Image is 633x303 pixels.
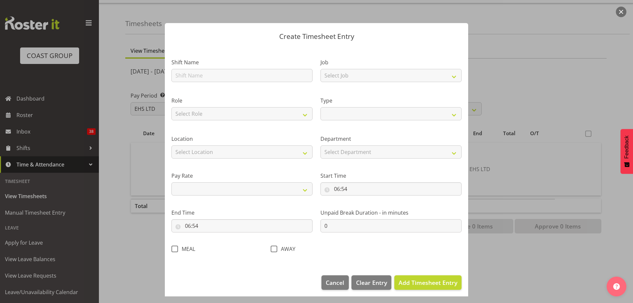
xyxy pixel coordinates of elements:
span: AWAY [277,246,295,252]
span: Add Timesheet Entry [399,279,457,287]
label: Location [171,135,313,143]
label: End Time [171,209,313,217]
label: Start Time [320,172,462,180]
input: Click to select... [171,219,313,232]
label: Role [171,97,313,105]
label: Shift Name [171,58,313,66]
input: Shift Name [171,69,313,82]
label: Job [320,58,462,66]
button: Feedback - Show survey [620,129,633,174]
span: Cancel [326,278,344,287]
button: Clear Entry [351,275,391,290]
label: Pay Rate [171,172,313,180]
label: Department [320,135,462,143]
span: Clear Entry [356,278,387,287]
button: Cancel [321,275,348,290]
span: MEAL [178,246,195,252]
img: help-xxl-2.png [613,283,620,290]
label: Unpaid Break Duration - in minutes [320,209,462,217]
button: Add Timesheet Entry [394,275,462,290]
p: Create Timesheet Entry [171,33,462,40]
input: Unpaid Break Duration [320,219,462,232]
span: Feedback [624,136,630,159]
label: Type [320,97,462,105]
input: Click to select... [320,182,462,196]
